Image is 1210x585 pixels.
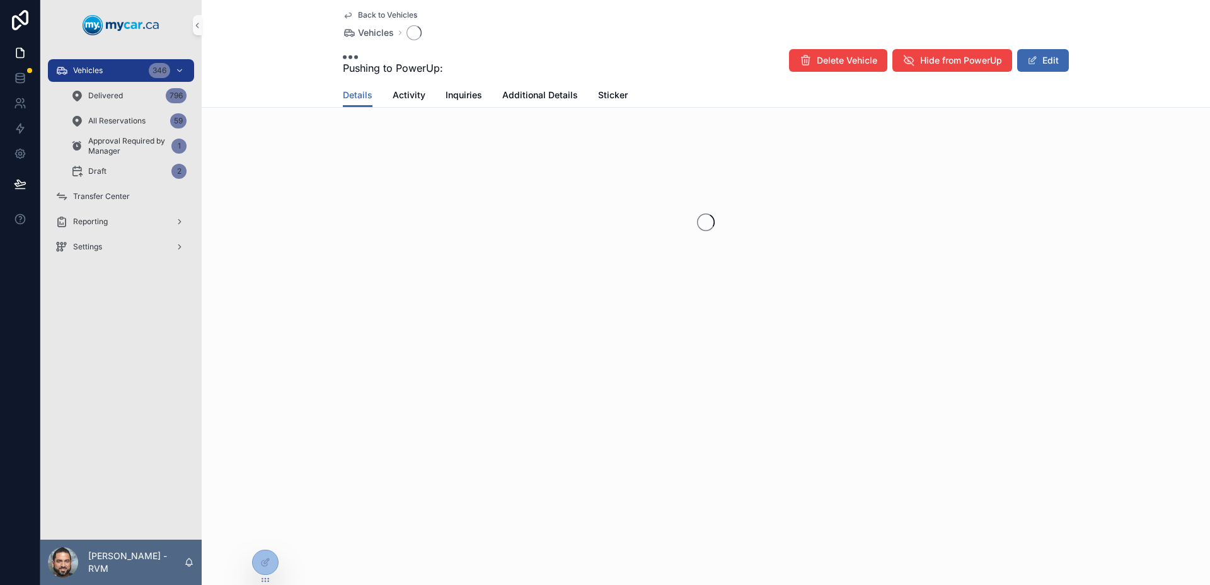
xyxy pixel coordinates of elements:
[343,26,394,39] a: Vehicles
[63,84,194,107] a: Delivered796
[358,10,417,20] span: Back to Vehicles
[73,191,130,202] span: Transfer Center
[502,84,578,109] a: Additional Details
[789,49,887,72] button: Delete Vehicle
[170,113,187,128] div: 59
[920,54,1002,67] span: Hide from PowerUp
[63,160,194,183] a: Draft2
[446,84,482,109] a: Inquiries
[171,139,187,154] div: 1
[88,166,107,176] span: Draft
[88,550,184,575] p: [PERSON_NAME] - RVM
[63,110,194,132] a: All Reservations59
[88,116,146,126] span: All Reservations
[343,60,443,76] span: Pushing to PowerUp:
[73,65,103,76] span: Vehicles
[358,26,394,39] span: Vehicles
[48,185,194,208] a: Transfer Center
[393,89,425,101] span: Activity
[149,63,170,78] div: 346
[343,89,372,101] span: Details
[892,49,1012,72] button: Hide from PowerUp
[63,135,194,157] a: Approval Required by Manager1
[88,136,166,156] span: Approval Required by Manager
[1017,49,1069,72] button: Edit
[73,217,108,227] span: Reporting
[598,89,628,101] span: Sticker
[817,54,877,67] span: Delete Vehicle
[502,89,578,101] span: Additional Details
[48,210,194,233] a: Reporting
[40,50,202,275] div: scrollable content
[166,88,187,103] div: 796
[48,59,194,82] a: Vehicles346
[73,242,102,252] span: Settings
[343,84,372,108] a: Details
[598,84,628,109] a: Sticker
[48,236,194,258] a: Settings
[88,91,123,101] span: Delivered
[83,15,159,35] img: App logo
[171,164,187,179] div: 2
[446,89,482,101] span: Inquiries
[343,10,417,20] a: Back to Vehicles
[393,84,425,109] a: Activity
